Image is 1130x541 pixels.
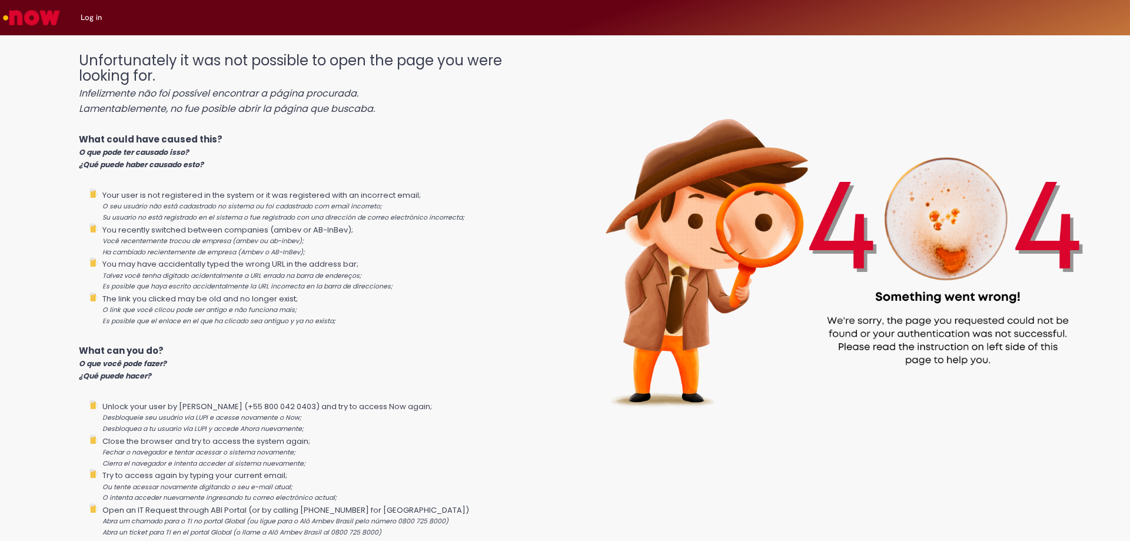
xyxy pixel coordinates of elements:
[1,6,62,29] img: ServiceNow
[102,248,305,257] i: Ha cambiado recientemente de empresa (Ambev o AB-InBev);
[552,41,1130,444] img: 404_ambev_new.png
[102,503,552,538] li: Open an IT Request through ABI Portal (or by calling [PHONE_NUMBER] for [GEOGRAPHIC_DATA])
[102,469,552,503] li: Try to access again by typing your current email;
[102,237,304,245] i: Você recentemente trocou de empresa (ambev ou ab-inbev);
[79,102,375,115] i: Lamentablemente, no fue posible abrir la página que buscaba.
[79,359,167,369] i: O que você pode fazer?
[102,213,464,222] i: Su usuario no está registrado en el sistema o fue registrado con una dirección de correo electrón...
[102,188,552,223] li: Your user is not registered in the system or it was registered with an incorrect email;
[102,424,304,433] i: Desbloquea a tu usuario vía LUPI y accede Ahora nuevamente;
[102,223,552,258] li: You recently switched between companies (ambev or AB-InBev);
[102,528,381,537] i: Abra un ticket para TI en el portal Global (o llame a Alô Ambev Brasil al 0800 725 8000)
[102,202,382,211] i: O seu usuário não está cadastrado no sistema ou foi cadastrado com email incorreto;
[102,448,295,457] i: Fechar o navegador e tentar acessar o sistema novamente;
[102,517,448,526] i: Abra um chamado para o TI no portal Global (ou ligue para o Alô Ambev Brasil pelo número 0800 725...
[102,292,552,327] li: The link you clicked may be old and no longer exist;
[102,306,297,314] i: O link que você clicou pode ser antigo e não funciona mais;
[79,133,552,171] p: What could have caused this?
[79,371,151,381] i: ¿Qué puede hacer?
[79,87,358,100] i: Infelizmente não foi possível encontrar a página procurada.
[79,344,552,382] p: What can you do?
[79,160,204,170] i: ¿Qué puede haber causado esto?
[102,282,393,291] i: Es posible que haya escrito accidentalmente la URL incorrecta en la barra de direcciones;
[102,271,361,280] i: Talvez você tenha digitado acidentalmente a URL errada na barra de endereços;
[79,53,552,115] h1: Unfortunately it was not possible to open the page you were looking for.
[102,257,552,292] li: You may have accidentally typed the wrong URL in the address bar;
[102,400,552,434] li: Unlock your user by [PERSON_NAME] (+55 800 042 0403) and try to access Now again;
[102,483,293,492] i: Ou tente acessar novamente digitando o seu e-mail atual;
[102,493,337,502] i: O intenta acceder nuevamente ingresando tu correo electrónico actual;
[102,317,335,326] i: Es posible que el enlace en el que ha clicado sea antiguo y ya no exista;
[102,459,305,468] i: Cierra el navegador e intenta acceder al sistema nuevamente;
[79,147,189,157] i: O que pode ter causado isso?
[102,434,552,469] li: Close the browser and try to access the system again;
[102,413,301,422] i: Desbloqueie seu usuário via LUPI e acesse novamente o Now;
